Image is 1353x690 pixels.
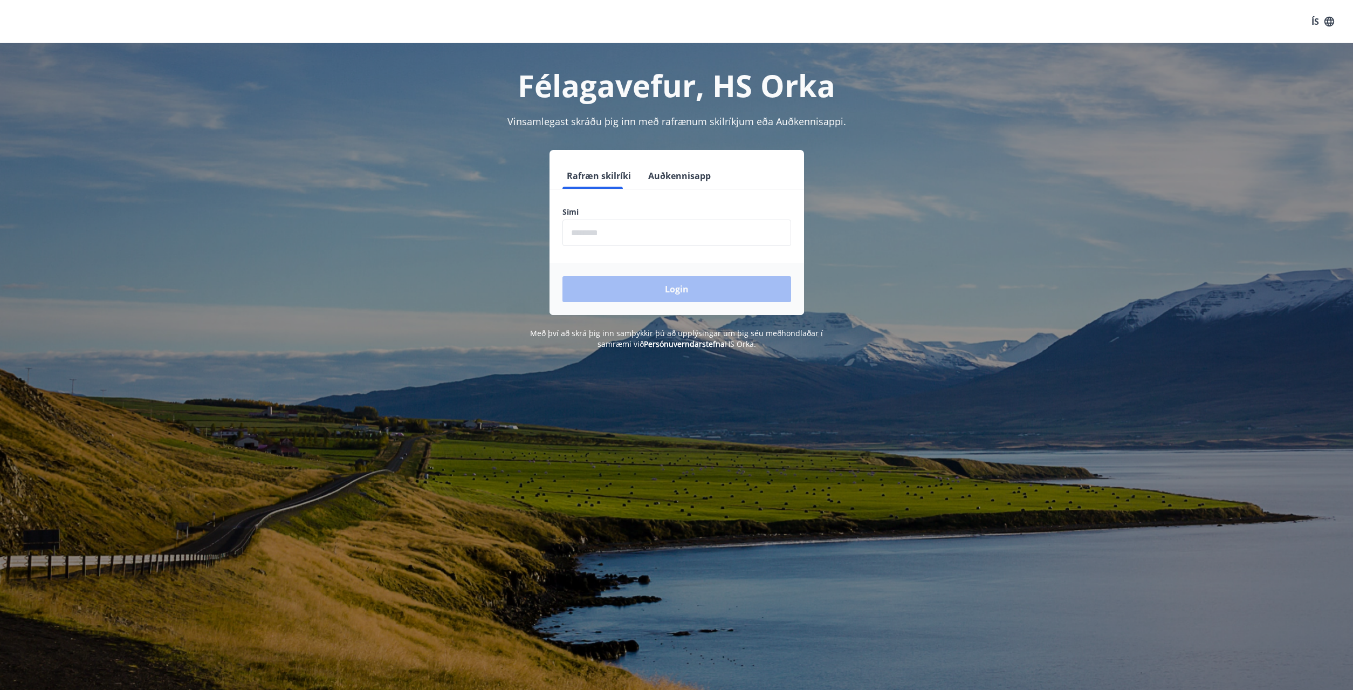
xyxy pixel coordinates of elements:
[507,115,846,128] span: Vinsamlegast skráðu þig inn með rafrænum skilríkjum eða Auðkennisappi.
[1306,12,1340,31] button: ÍS
[644,339,725,349] a: Persónuverndarstefna
[301,65,1052,106] h1: Félagavefur, HS Orka
[644,163,715,189] button: Auðkennisapp
[562,163,635,189] button: Rafræn skilríki
[562,207,791,217] label: Sími
[530,328,823,349] span: Með því að skrá þig inn samþykkir þú að upplýsingar um þig séu meðhöndlaðar í samræmi við HS Orka.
